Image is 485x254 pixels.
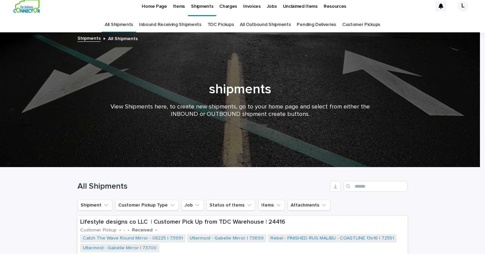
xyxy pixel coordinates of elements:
div: L [457,1,468,11]
p: Customer Pickup [80,227,117,233]
p: • [119,227,121,233]
p: • [128,227,129,233]
p: All Shipments [108,34,138,42]
button: Job [182,200,204,211]
a: Shipments [77,34,101,42]
a: TDC Pickups [207,17,234,33]
button: Status of Items [206,200,256,211]
a: Inbound Receiving Shipments [139,17,201,33]
h1: shipments [75,81,405,97]
a: Customer Pickups [342,17,380,33]
button: Attachments [288,200,330,211]
a: Uttermost - Gabelle Mirror | 73699 [190,235,264,241]
p: View Shipments here, to create new shipments, go to your home page and select from either the INB... [105,103,375,118]
a: Pending Deliveries [297,17,336,33]
button: Customer Pickup Type [115,200,179,211]
p: Lifestyle designs co LLC | Customer Pick Up from TDC Warehouse | 24416 [80,219,405,226]
button: Shipment [77,200,112,211]
button: Items [258,200,285,211]
a: Catch The Wave Round Mirror - 08225 | 73991 [83,235,183,241]
p: • [155,227,157,233]
a: All Outbound Shipments [240,17,291,33]
a: Rebel - FINISHED RUG MALIBU - COASTLINE 13x16 | 72551 [270,235,394,241]
p: Received [132,227,153,233]
input: Search [344,181,408,192]
p: - [124,227,125,233]
a: All Shipments [105,17,133,33]
h1: All Shipments [77,182,327,191]
a: Uttermost - Gabelle Mirror | 73700 [83,245,157,251]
